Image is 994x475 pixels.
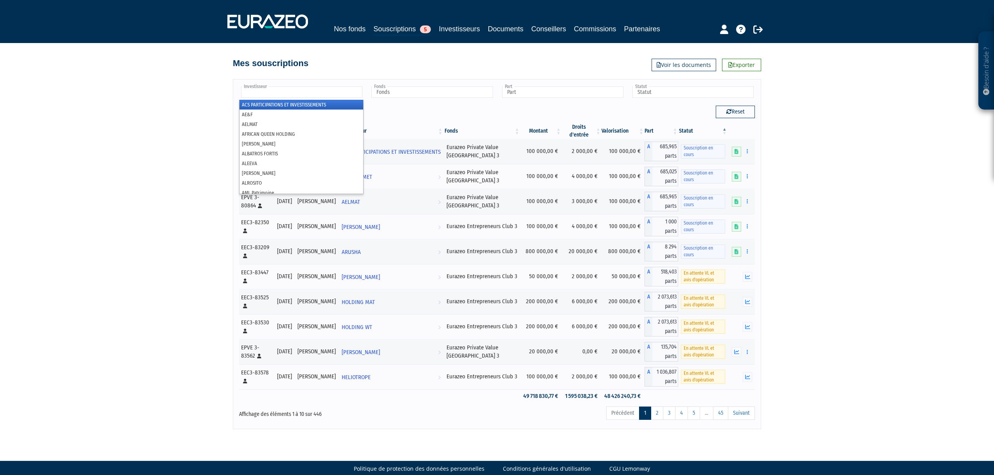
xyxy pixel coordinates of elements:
[277,322,292,331] div: [DATE]
[241,293,272,310] div: EEC3-83525
[339,244,444,259] a: ARUSHA
[277,247,292,255] div: [DATE]
[295,239,339,264] td: [PERSON_NAME]
[520,139,562,164] td: 100 000,00 €
[681,220,725,234] span: Souscription en cours
[447,222,518,230] div: Eurazeo Entrepreneurs Club 3
[645,367,678,387] div: A - Eurazeo Entrepreneurs Club 3
[447,322,518,331] div: Eurazeo Entrepreneurs Club 3
[339,219,444,234] a: [PERSON_NAME]
[624,23,660,34] a: Partenaires
[239,110,363,119] li: AE&F
[339,369,444,385] a: HELIOTROPE
[439,23,480,34] a: Investisseurs
[447,372,518,381] div: Eurazeo Entrepreneurs Club 3
[645,142,678,161] div: A - Eurazeo Private Value Europe 3
[681,345,725,359] span: En attente VL et avis d'opération
[488,23,523,34] a: Documents
[243,379,247,383] i: [Français] Personne physique
[645,367,652,387] span: A
[562,314,602,339] td: 6 000,00 €
[645,217,678,236] div: A - Eurazeo Entrepreneurs Club 3
[438,320,441,335] i: Voir l'investisseur
[562,239,602,264] td: 20 000,00 €
[645,342,678,362] div: A - Eurazeo Private Value Europe 3
[342,220,380,234] span: [PERSON_NAME]
[241,218,272,235] div: EEC3-82350
[438,220,441,234] i: Voir l'investisseur
[239,158,363,168] li: ALEEVA
[520,264,562,289] td: 50 000,00 €
[241,193,272,210] div: EPVE 3-80864
[243,229,247,233] i: [Français] Personne physique
[652,342,678,362] span: 135,704 parts
[447,143,518,160] div: Eurazeo Private Value [GEOGRAPHIC_DATA] 3
[520,189,562,214] td: 100 000,00 €
[645,242,678,261] div: A - Eurazeo Entrepreneurs Club 3
[239,178,363,188] li: ALROSITO
[277,347,292,356] div: [DATE]
[339,144,444,159] a: ACS PARTICIPATIONS ET INVESTISSEMENTS
[243,279,247,283] i: [Français] Personne physique
[295,339,339,364] td: [PERSON_NAME]
[520,314,562,339] td: 200 000,00 €
[447,193,518,210] div: Eurazeo Private Value [GEOGRAPHIC_DATA] 3
[227,14,308,29] img: 1732889491-logotype_eurazeo_blanc_rvb.png
[562,289,602,314] td: 6 000,00 €
[339,294,444,309] a: HOLDING MAT
[645,267,652,286] span: A
[520,123,562,139] th: Montant: activer pour trier la colonne par ordre croissant
[239,100,363,110] li: ACS PARTICIPATIONS ET INVESTISSEMENTS
[447,272,518,281] div: Eurazeo Entrepreneurs Club 3
[639,407,651,420] a: 1
[444,123,520,139] th: Fonds: activer pour trier la colonne par ordre croissant
[438,295,441,309] i: Voir l'investisseur
[645,317,678,336] div: A - Eurazeo Entrepreneurs Club 3
[601,239,645,264] td: 800 000,00 €
[645,317,652,336] span: A
[342,320,372,335] span: HOLDING WT
[438,370,441,385] i: Voir l'investisseur
[645,342,652,362] span: A
[241,344,272,360] div: EPVE 3-83562
[438,170,441,184] i: Voir l'investisseur
[503,465,591,473] a: Conditions générales d'utilisation
[520,364,562,389] td: 100 000,00 €
[601,214,645,239] td: 100 000,00 €
[531,23,566,34] a: Conseillers
[258,203,262,208] i: [Français] Personne physique
[652,317,678,336] span: 2 073,613 parts
[520,214,562,239] td: 100 000,00 €
[520,239,562,264] td: 800 000,00 €
[342,295,375,309] span: HOLDING MAT
[295,364,339,389] td: [PERSON_NAME]
[678,123,728,139] th: Statut : activer pour trier la colonne par ordre d&eacute;croissant
[342,245,361,259] span: ARUSHA
[728,407,755,420] a: Suivant
[601,389,645,403] td: 48 426 240,73 €
[342,345,380,360] span: [PERSON_NAME]
[601,314,645,339] td: 200 000,00 €
[601,289,645,314] td: 200 000,00 €
[681,295,725,309] span: En attente VL et avis d'opération
[609,465,650,473] a: CGU Lemonway
[645,242,652,261] span: A
[645,142,652,161] span: A
[277,197,292,205] div: [DATE]
[645,292,678,311] div: A - Eurazeo Entrepreneurs Club 3
[342,270,380,284] span: [PERSON_NAME]
[562,189,602,214] td: 3 000,00 €
[681,144,725,158] span: Souscription en cours
[277,272,292,281] div: [DATE]
[601,123,645,139] th: Valorisation: activer pour trier la colonne par ordre croissant
[716,106,755,118] button: Reset
[645,167,678,186] div: A - Eurazeo Private Value Europe 3
[562,164,602,189] td: 4 000,00 €
[420,25,431,33] span: 5
[652,142,678,161] span: 685,965 parts
[277,297,292,306] div: [DATE]
[295,289,339,314] td: [PERSON_NAME]
[334,23,366,34] a: Nos fonds
[447,297,518,306] div: Eurazeo Entrepreneurs Club 3
[601,339,645,364] td: 20 000,00 €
